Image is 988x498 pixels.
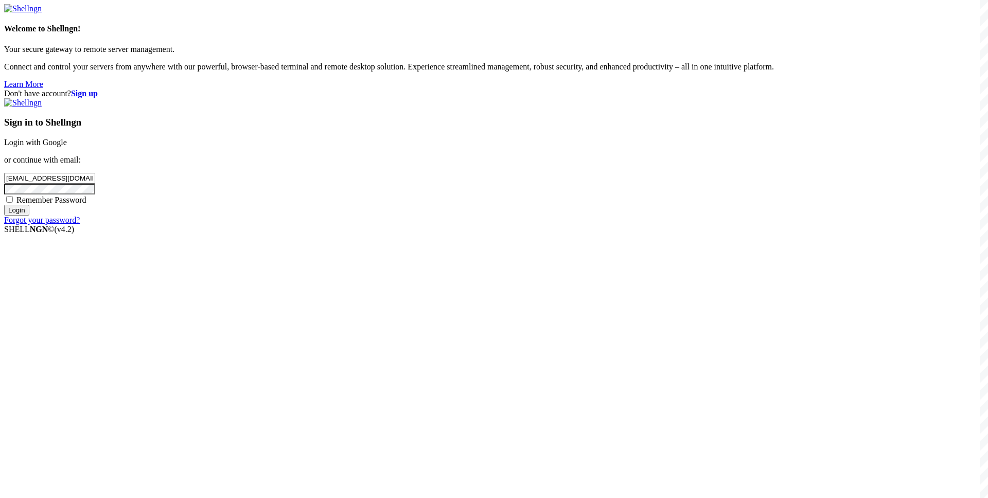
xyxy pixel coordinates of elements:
[4,45,984,54] p: Your secure gateway to remote server management.
[4,205,29,216] input: Login
[4,138,67,147] a: Login with Google
[4,4,42,13] img: Shellngn
[4,117,984,128] h3: Sign in to Shellngn
[4,98,42,108] img: Shellngn
[4,24,984,33] h4: Welcome to Shellngn!
[4,89,984,98] div: Don't have account?
[4,216,80,224] a: Forgot your password?
[4,173,95,184] input: Email address
[55,225,75,234] span: 4.2.0
[4,225,74,234] span: SHELL ©
[4,62,984,72] p: Connect and control your servers from anywhere with our powerful, browser-based terminal and remo...
[16,195,86,204] span: Remember Password
[4,80,43,88] a: Learn More
[4,155,984,165] p: or continue with email:
[71,89,98,98] a: Sign up
[30,225,48,234] b: NGN
[6,196,13,203] input: Remember Password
